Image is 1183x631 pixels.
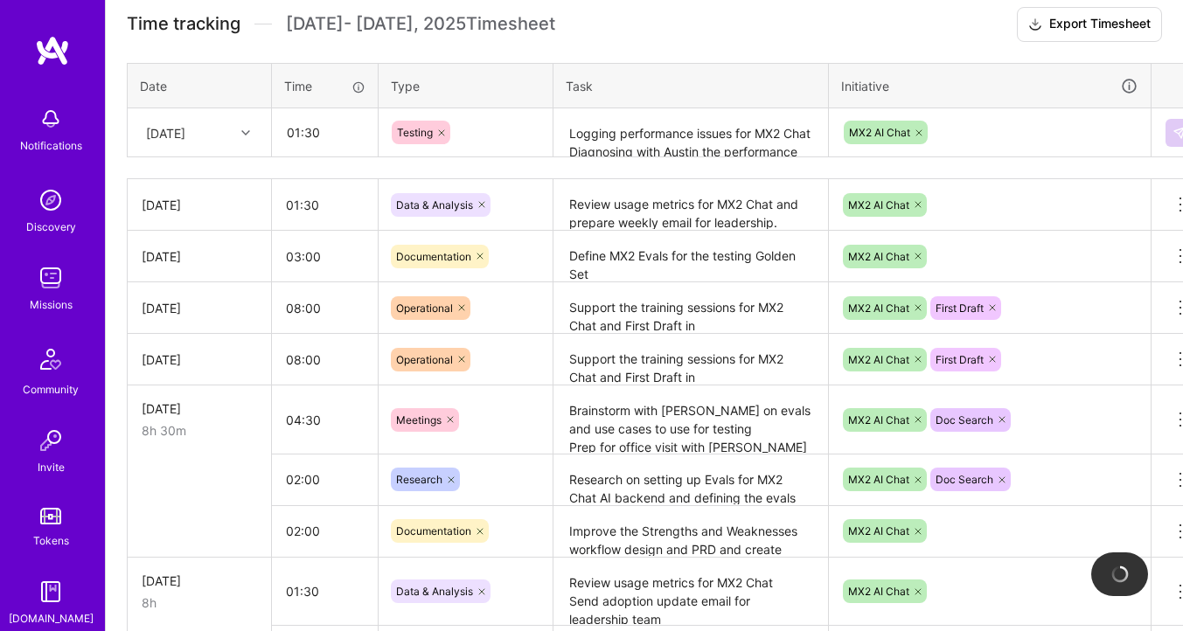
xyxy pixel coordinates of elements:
span: Research [396,473,442,486]
div: Time [284,77,365,95]
div: [DOMAIN_NAME] [9,609,94,628]
div: Tokens [33,531,69,550]
input: HH:MM [272,508,378,554]
th: Date [128,63,272,108]
textarea: Review usage metrics for MX2 Chat Send adoption update email for leadership team [555,559,826,625]
button: Export Timesheet [1017,7,1162,42]
span: MX2 AI Chat [848,413,909,426]
span: MX2 AI Chat [848,250,909,263]
span: [DATE] - [DATE] , 2025 Timesheet [286,13,555,35]
textarea: Review usage metrics for MX2 Chat and prepare weekly email for leadership. [555,181,826,229]
span: MX2 AI Chat [848,198,909,211]
span: Operational [396,302,453,315]
div: [DATE] [142,350,257,369]
div: [DATE] [142,399,257,418]
div: Community [23,380,79,399]
input: HH:MM [273,109,377,156]
div: Initiative [841,76,1138,96]
th: Task [553,63,829,108]
div: Invite [38,458,65,476]
div: Missions [30,295,73,314]
i: icon Download [1028,16,1042,34]
span: MX2 AI Chat [848,524,909,537]
span: MX2 AI Chat [849,126,910,139]
textarea: Support the training sessions for MX2 Chat and First Draft in [GEOGRAPHIC_DATA] and Seaport [555,336,826,384]
input: HH:MM [272,336,378,383]
span: First Draft [936,302,984,315]
textarea: Research on setting up Evals for MX2 Chat AI backend and defining the evals use cases [555,456,826,504]
div: Discovery [26,218,76,236]
input: HH:MM [272,233,378,280]
span: Meetings [396,413,442,426]
span: MX2 AI Chat [848,473,909,486]
img: tokens [40,508,61,524]
input: HH:MM [272,397,378,443]
img: teamwork [33,260,68,295]
span: Testing [397,126,433,139]
span: Documentation [396,250,471,263]
input: HH:MM [272,285,378,331]
textarea: Improve the Strengths and Weaknesses workflow design and PRD and create related tickets in [GEOGR... [555,508,826,556]
span: MX2 AI Chat [848,585,909,598]
div: [DATE] [142,572,257,590]
th: Type [379,63,553,108]
i: icon Chevron [241,128,250,137]
img: Invite [33,423,68,458]
img: bell [33,101,68,136]
img: loading [1110,565,1128,583]
div: Notifications [20,136,82,155]
img: discovery [33,183,68,218]
textarea: Support the training sessions for MX2 Chat and First Draft in [GEOGRAPHIC_DATA] [555,284,826,332]
span: Data & Analysis [396,198,473,211]
input: HH:MM [272,182,378,228]
span: Operational [396,353,453,366]
span: Time tracking [127,13,240,35]
div: [DATE] [142,196,257,214]
span: First Draft [936,353,984,366]
span: MX2 AI Chat [848,353,909,366]
div: [DATE] [146,123,185,142]
span: MX2 AI Chat [848,302,909,315]
textarea: Define MX2 Evals for the testing Golden Set [555,232,826,281]
span: Doc Search [936,473,993,486]
img: guide book [33,574,68,609]
div: [DATE] [142,299,257,317]
img: Community [30,338,72,380]
div: [DATE] [142,247,257,266]
input: HH:MM [272,568,378,614]
img: logo [35,35,70,66]
span: Doc Search [936,413,993,426]
input: HH:MM [272,456,378,503]
textarea: Logging performance issues for MX2 Chat Diagnosing with Austin the performance issue. [555,110,826,156]
textarea: Brainstorm with [PERSON_NAME] on evals and use cases to use for testing Prep for office visit wit... [555,387,826,453]
div: 8h [142,593,257,612]
span: Data & Analysis [396,585,473,598]
span: Documentation [396,524,471,537]
div: 8h 30m [142,421,257,440]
